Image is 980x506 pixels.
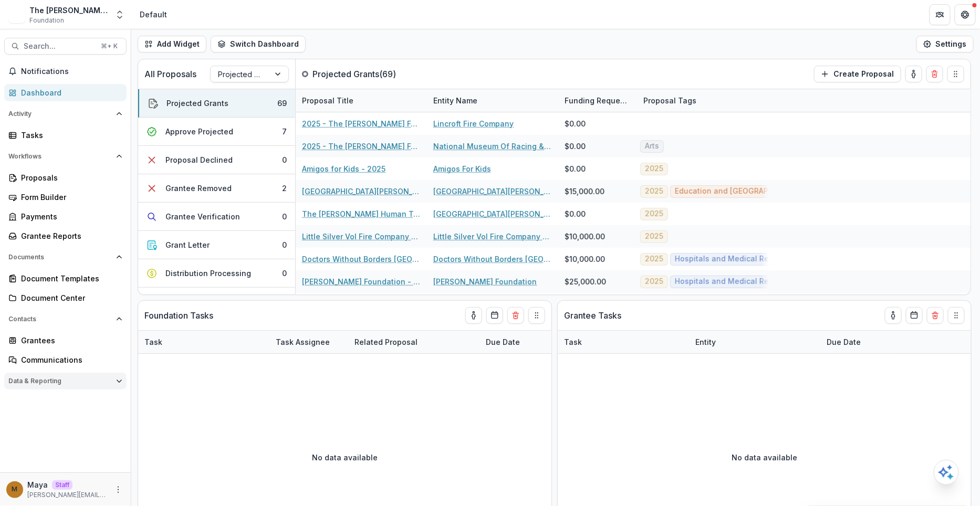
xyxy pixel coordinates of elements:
[4,332,127,349] a: Grantees
[916,36,974,52] button: Settings
[4,208,127,225] a: Payments
[948,307,965,324] button: Drag
[507,307,524,324] button: Delete card
[637,95,703,106] div: Proposal Tags
[4,169,127,186] a: Proposals
[427,89,558,112] div: Entity Name
[8,110,112,118] span: Activity
[27,490,108,500] p: [PERSON_NAME][EMAIL_ADDRESS][DOMAIN_NAME]
[302,118,421,129] a: 2025 - The [PERSON_NAME] Foundation Grant Intake Form
[138,203,295,231] button: Grantee Verification0
[689,336,722,347] div: Entity
[558,331,689,353] div: Task
[21,130,118,141] div: Tasks
[302,186,421,197] a: [GEOGRAPHIC_DATA][PERSON_NAME] - 2025
[930,4,951,25] button: Partners
[4,270,127,287] a: Document Templates
[947,66,964,82] button: Drag
[112,4,127,25] button: Open entity switcher
[433,276,537,287] a: [PERSON_NAME] Foundation
[645,142,659,151] span: Arts
[138,146,295,174] button: Proposal Declined0
[21,172,118,183] div: Proposals
[564,309,621,322] p: Grantee Tasks
[144,309,213,322] p: Foundation Tasks
[934,460,959,485] button: Open AI Assistant
[165,239,210,250] div: Grant Letter
[558,336,588,347] div: Task
[427,95,484,106] div: Entity Name
[8,315,112,323] span: Contacts
[138,331,269,353] div: Task
[29,16,64,25] span: Foundation
[282,268,287,279] div: 0
[165,154,233,165] div: Proposal Declined
[4,227,127,245] a: Grantee Reports
[21,292,118,303] div: Document Center
[302,276,421,287] a: [PERSON_NAME] Foundation - 2025
[165,211,240,222] div: Grantee Verification
[675,255,794,263] span: Hospitals and Medical Research
[885,307,902,324] button: toggle-assigned-to-me
[905,66,922,82] button: toggle-assigned-to-me
[565,118,586,129] div: $0.00
[21,354,118,365] div: Communications
[565,186,604,197] div: $15,000.00
[165,183,232,194] div: Grantee Removed
[479,331,558,353] div: Due Date
[269,336,336,347] div: Task Assignee
[312,68,396,80] p: Projected Grants ( 69 )
[112,483,124,496] button: More
[138,174,295,203] button: Grantee Removed2
[52,480,72,490] p: Staff
[282,239,287,250] div: 0
[21,211,118,222] div: Payments
[282,211,287,222] div: 0
[282,126,287,137] div: 7
[645,209,663,218] span: 2025
[645,255,663,263] span: 2025
[4,311,127,328] button: Open Contacts
[4,84,127,101] a: Dashboard
[955,4,976,25] button: Get Help
[24,42,95,51] span: Search...
[4,188,127,206] a: Form Builder
[211,36,306,52] button: Switch Dashboard
[732,452,797,463] p: No data available
[302,254,421,265] a: Doctors Without Borders [GEOGRAPHIC_DATA] - 2025
[645,277,663,286] span: 2025
[302,208,421,219] a: The [PERSON_NAME] Human Trafficking Academy Gen Op - 2025
[21,335,118,346] div: Grantees
[348,336,424,347] div: Related Proposal
[138,231,295,259] button: Grant Letter0
[12,486,18,493] div: Maya
[29,5,108,16] div: The [PERSON_NAME] Foundation
[558,95,637,106] div: Funding Requested
[675,277,794,286] span: Hospitals and Medical Research
[689,331,820,353] div: Entity
[4,373,127,389] button: Open Data & Reporting
[4,351,127,368] a: Communications
[282,154,287,165] div: 0
[926,66,943,82] button: Delete card
[558,89,637,112] div: Funding Requested
[312,452,378,463] p: No data available
[4,106,127,122] button: Open Activity
[138,118,295,146] button: Approve Projected7
[302,141,421,152] a: 2025 - The [PERSON_NAME] Foundation Grant Intake Form
[565,208,586,219] div: $0.00
[565,163,586,174] div: $0.00
[138,36,206,52] button: Add Widget
[465,307,482,324] button: toggle-assigned-to-me
[269,331,348,353] div: Task Assignee
[645,232,663,241] span: 2025
[486,307,503,324] button: Calendar
[302,231,421,242] a: Little Silver Vol Fire Company No. 1 - 2025
[479,336,526,347] div: Due Date
[296,89,427,112] div: Proposal Title
[302,163,385,174] a: Amigos for Kids - 2025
